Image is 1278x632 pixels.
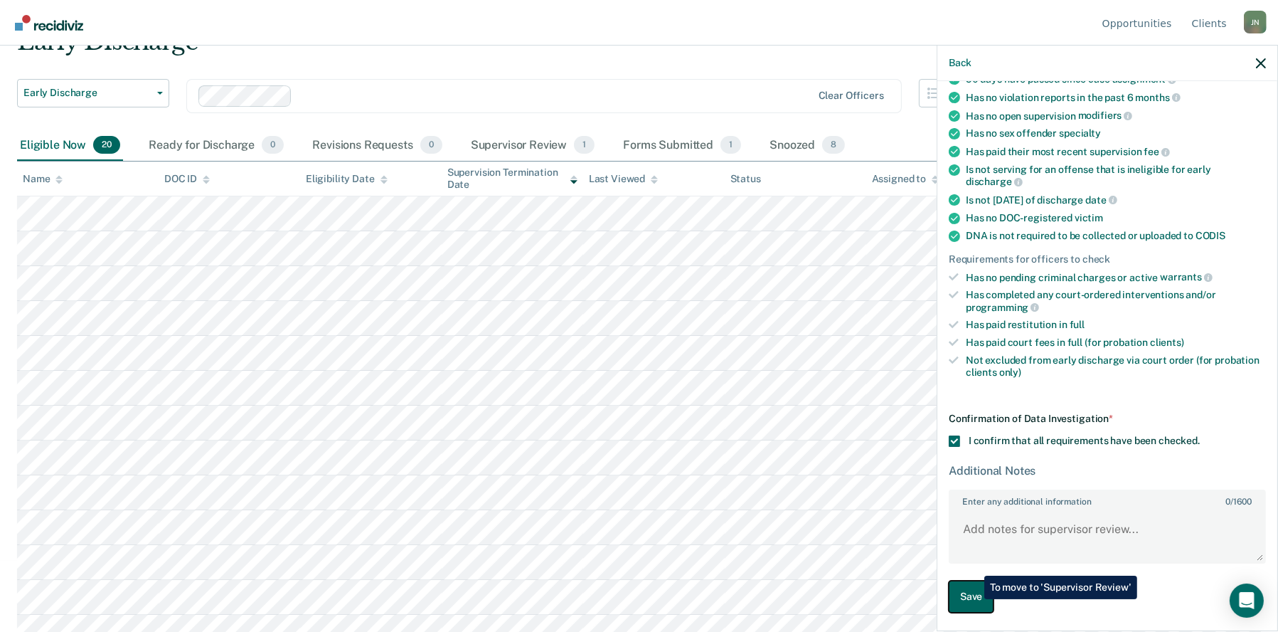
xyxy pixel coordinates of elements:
[589,173,658,185] div: Last Viewed
[93,136,120,154] span: 20
[966,212,1266,224] div: Has no DOC-registered
[447,167,577,191] div: Supervision Termination Date
[17,130,123,162] div: Eligible Now
[1196,230,1225,241] span: CODIS
[966,354,1266,379] div: Not excluded from early discharge via court order (for probation clients
[164,173,210,185] div: DOC ID
[23,173,63,185] div: Name
[822,136,845,154] span: 8
[966,194,1266,206] div: Is not [DATE] of discharge
[306,173,388,185] div: Eligibility Date
[949,253,1266,265] div: Requirements for officers to check
[950,491,1264,507] label: Enter any additional information
[23,87,151,99] span: Early Discharge
[620,130,744,162] div: Forms Submitted
[1150,337,1184,348] span: clients)
[949,581,994,613] button: Save
[574,136,595,154] span: 1
[1136,92,1181,103] span: months
[949,57,971,69] button: Back
[262,136,284,154] span: 0
[1230,584,1264,618] div: Open Intercom Messenger
[1075,212,1103,223] span: victim
[1059,127,1101,139] span: specialty
[872,173,939,185] div: Assigned to
[949,413,1266,425] div: Confirmation of Data Investigation
[767,130,848,162] div: Snoozed
[468,130,598,162] div: Supervisor Review
[1085,194,1117,206] span: date
[1144,146,1170,157] span: fee
[819,90,884,102] div: Clear officers
[966,176,1023,187] span: discharge
[720,136,741,154] span: 1
[949,464,1266,478] div: Additional Notes
[1225,497,1230,507] span: 0
[1244,11,1267,33] button: Profile dropdown button
[966,145,1266,158] div: Has paid their most recent supervision
[999,367,1021,378] span: only)
[15,15,83,31] img: Recidiviz
[969,435,1200,446] span: I confirm that all requirements have been checked.
[966,164,1266,188] div: Is not serving for an offense that is ineligible for early
[146,130,287,162] div: Ready for Discharge
[1070,319,1085,330] span: full
[966,110,1266,122] div: Has no open supervision
[966,337,1266,349] div: Has paid court fees in full (for probation
[966,271,1266,284] div: Has no pending criminal charges or active
[1244,11,1267,33] div: J N
[966,127,1266,139] div: Has no sex offender
[966,91,1266,104] div: Has no violation reports in the past 6
[1078,110,1133,121] span: modifiers
[17,27,976,68] div: Early Discharge
[1160,271,1213,283] span: warrants
[730,173,761,185] div: Status
[966,289,1266,313] div: Has completed any court-ordered interventions and/or
[309,130,444,162] div: Revisions Requests
[966,319,1266,331] div: Has paid restitution in
[966,302,1039,313] span: programming
[420,136,442,154] span: 0
[966,230,1266,242] div: DNA is not required to be collected or uploaded to
[1225,497,1252,507] span: / 1600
